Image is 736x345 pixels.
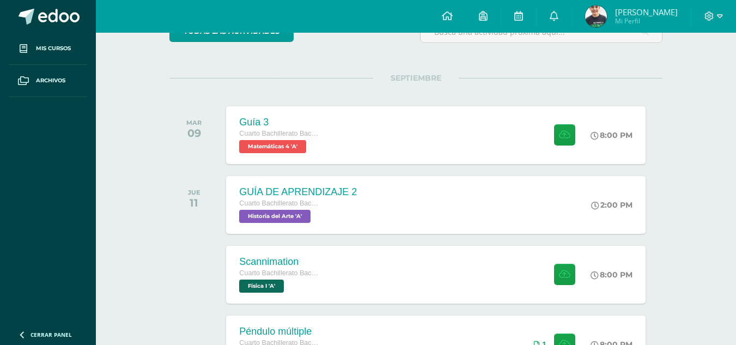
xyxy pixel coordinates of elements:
span: Cerrar panel [31,331,72,338]
span: Física I 'A' [239,280,284,293]
span: [PERSON_NAME] [615,7,678,17]
div: Péndulo múltiple [239,326,321,337]
div: 2:00 PM [591,200,632,210]
span: Archivos [36,76,65,85]
span: Cuarto Bachillerato Bachillerato en CCLL con Orientación en Diseño Gráfico [239,269,321,277]
span: Cuarto Bachillerato Bachillerato en CCLL con Orientación en Diseño Gráfico [239,130,321,137]
div: 11 [188,196,200,209]
div: GUÍA DE APRENDIZAJE 2 [239,186,357,198]
span: Matemáticas 4 'A' [239,140,306,153]
img: f220d820049fc05fb739fdb52607cd30.png [585,5,607,27]
div: 8:00 PM [591,130,632,140]
div: Guía 3 [239,117,321,128]
span: Mis cursos [36,44,71,53]
span: Cuarto Bachillerato Bachillerato en CCLL con Orientación en Diseño Gráfico [239,199,321,207]
div: Scannimation [239,256,321,268]
span: Mi Perfil [615,16,678,26]
span: SEPTIEMBRE [373,73,459,83]
span: Historia del Arte 'A' [239,210,311,223]
a: Mis cursos [9,33,87,65]
div: 8:00 PM [591,270,632,280]
div: 09 [186,126,202,140]
div: MAR [186,119,202,126]
a: Archivos [9,65,87,97]
div: JUE [188,189,200,196]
